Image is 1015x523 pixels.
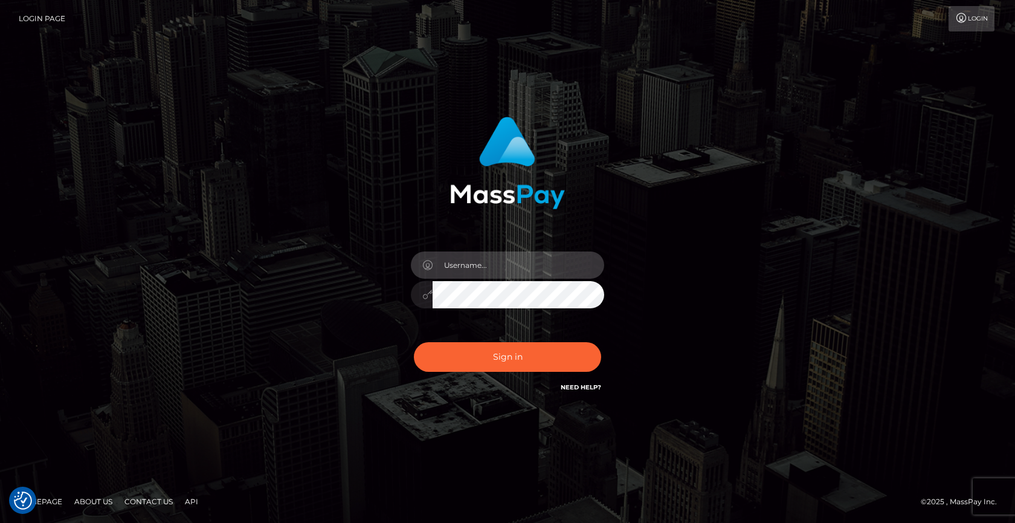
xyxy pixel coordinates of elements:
input: Username... [433,252,604,279]
a: Contact Us [120,492,178,511]
img: MassPay Login [450,117,565,209]
a: Login Page [19,6,65,31]
a: Need Help? [561,383,601,391]
a: Homepage [13,492,67,511]
img: Revisit consent button [14,492,32,510]
div: © 2025 , MassPay Inc. [921,495,1006,508]
a: About Us [69,492,117,511]
button: Sign in [414,342,601,372]
button: Consent Preferences [14,492,32,510]
a: API [180,492,203,511]
a: Login [949,6,994,31]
